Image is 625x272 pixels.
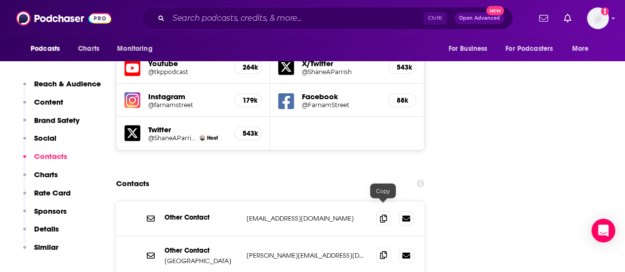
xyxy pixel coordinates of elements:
[116,174,149,193] h2: Contacts
[34,206,67,216] p: Sponsors
[34,170,58,179] p: Charts
[165,257,239,265] p: [GEOGRAPHIC_DATA]
[486,6,504,15] span: New
[23,116,80,134] button: Brand Safety
[243,96,253,105] h5: 179k
[78,42,99,56] span: Charts
[165,246,239,255] p: Other Contact
[24,39,73,58] button: open menu
[34,152,67,161] p: Contacts
[34,79,101,88] p: Reach & Audience
[302,101,380,109] a: @FarnamStreet
[302,68,380,76] a: @ShaneAParrish
[23,152,67,170] button: Contacts
[148,68,226,76] a: @tkppodcast
[397,63,408,72] h5: 543k
[34,133,56,143] p: Social
[397,96,408,105] h5: 88k
[591,219,615,242] div: Open Intercom Messenger
[110,39,165,58] button: open menu
[23,170,58,188] button: Charts
[16,9,111,28] img: Podchaser - Follow, Share and Rate Podcasts
[560,10,575,27] a: Show notifications dropdown
[165,213,239,222] p: Other Contact
[601,7,609,15] svg: Add a profile image
[148,92,226,101] h5: Instagram
[34,188,71,197] p: Rate Card
[459,16,500,21] span: Open Advanced
[565,39,601,58] button: open menu
[499,39,567,58] button: open menu
[587,7,609,29] img: User Profile
[448,42,487,56] span: For Business
[302,59,380,68] h5: X/Twitter
[200,135,205,141] img: Shane Parrish
[148,125,226,134] h5: Twitter
[148,134,196,142] a: @ShaneAParrish
[247,251,368,260] p: [PERSON_NAME][EMAIL_ADDRESS][DOMAIN_NAME]
[505,42,553,56] span: For Podcasters
[23,188,71,206] button: Rate Card
[423,12,447,25] span: Ctrl K
[168,10,423,26] input: Search podcasts, credits, & more...
[243,63,253,72] h5: 264k
[148,59,226,68] h5: Youtube
[125,92,140,108] img: iconImage
[535,10,552,27] a: Show notifications dropdown
[247,214,368,223] p: [EMAIL_ADDRESS][DOMAIN_NAME]
[23,224,59,242] button: Details
[572,42,589,56] span: More
[141,7,513,30] div: Search podcasts, credits, & more...
[207,135,218,141] span: Host
[23,97,63,116] button: Content
[23,206,67,225] button: Sponsors
[148,101,226,109] a: @farnamstreet
[31,42,60,56] span: Podcasts
[587,7,609,29] span: Logged in as shannnon_white
[34,97,63,107] p: Content
[23,133,56,152] button: Social
[441,39,500,58] button: open menu
[587,7,609,29] button: Show profile menu
[370,184,396,198] div: Copy
[34,116,80,125] p: Brand Safety
[455,12,504,24] button: Open AdvancedNew
[302,92,380,101] h5: Facebook
[23,79,101,97] button: Reach & Audience
[23,242,58,261] button: Similar
[34,242,58,252] p: Similar
[34,224,59,233] p: Details
[117,42,152,56] span: Monitoring
[72,39,105,58] a: Charts
[243,129,253,138] h5: 543k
